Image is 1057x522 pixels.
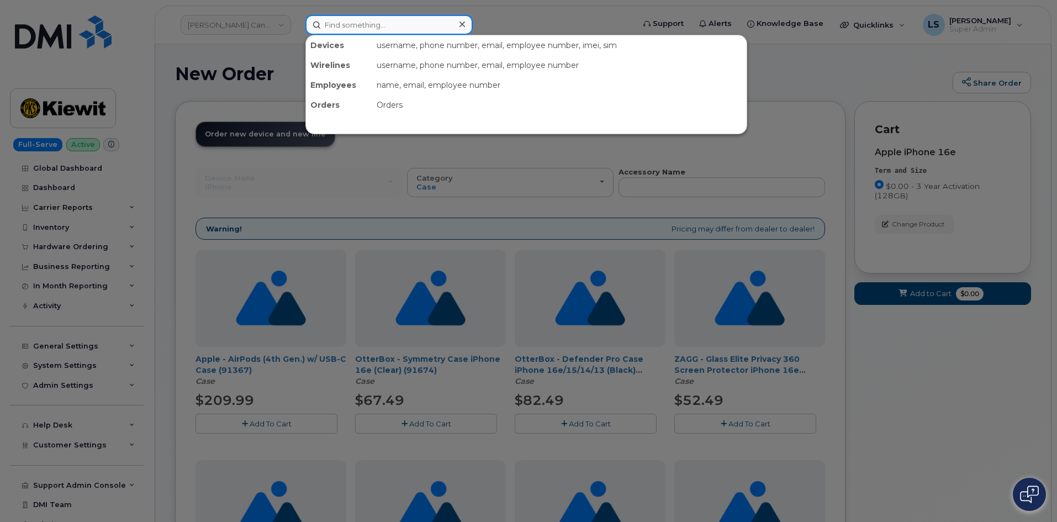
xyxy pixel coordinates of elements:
[372,95,747,115] div: Orders
[372,35,747,55] div: username, phone number, email, employee number, imei, sim
[306,95,372,115] div: Orders
[372,55,747,75] div: username, phone number, email, employee number
[1020,486,1039,503] img: Open chat
[306,35,372,55] div: Devices
[372,75,747,95] div: name, email, employee number
[306,75,372,95] div: Employees
[306,55,372,75] div: Wirelines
